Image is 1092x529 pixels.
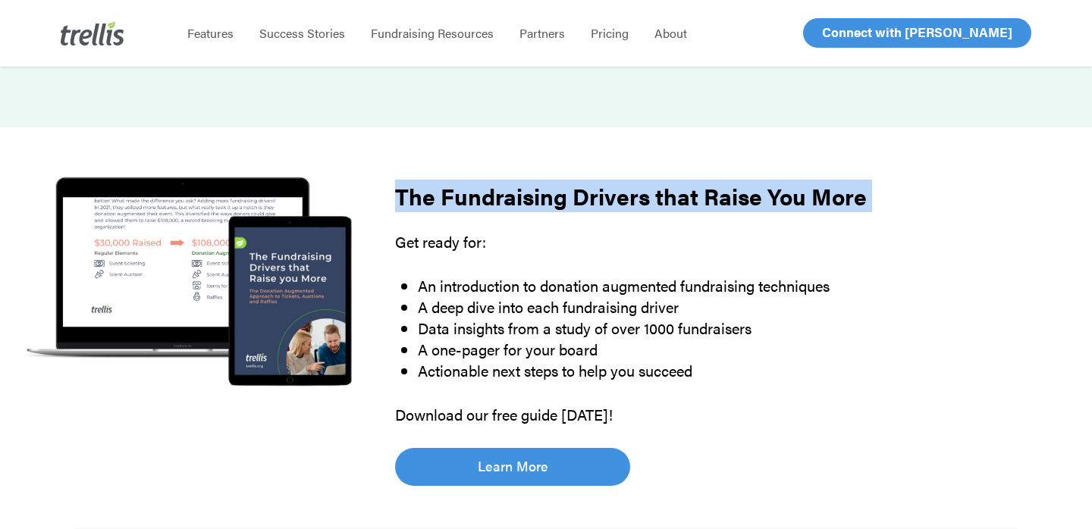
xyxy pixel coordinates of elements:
p: Download our free guide [DATE]! [395,404,1018,425]
span: Success Stories [259,24,345,42]
span: Pricing [591,24,629,42]
li: Data insights from a study of over 1000 fundraisers [418,318,1018,339]
li: Actionable next steps to help you succeed [418,360,1018,381]
li: An introduction to donation augmented fundraising techniques [418,275,1018,296]
span: Learn More [478,455,548,477]
span: Partners [519,24,565,42]
span: Features [187,24,234,42]
a: Partners [507,26,578,41]
a: Connect with [PERSON_NAME] [803,18,1031,48]
img: Trellis [61,21,124,45]
span: About [654,24,687,42]
a: Success Stories [246,26,358,41]
a: Features [174,26,246,41]
a: Fundraising Resources [358,26,507,41]
a: Learn More [395,448,630,486]
p: Get ready for: [395,231,1018,275]
span: Connect with [PERSON_NAME] [822,23,1012,41]
span: Fundraising Resources [371,24,494,42]
strong: The Fundraising Drivers that Raise You More [395,180,867,212]
a: Pricing [578,26,642,41]
li: A deep dive into each fundraising driver [418,296,1018,318]
a: About [642,26,700,41]
li: A one-pager for your board [418,339,1018,360]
